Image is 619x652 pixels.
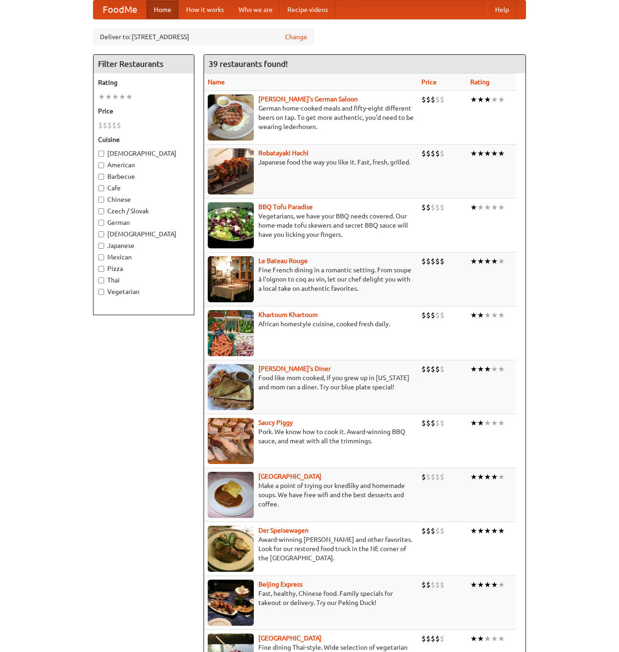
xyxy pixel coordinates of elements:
li: $ [421,364,426,374]
li: $ [421,526,426,536]
img: sallys.jpg [208,364,254,410]
img: beijing.jpg [208,580,254,626]
li: $ [440,310,444,320]
li: $ [431,580,435,590]
a: BBQ Tofu Paradise [258,203,313,211]
li: ★ [105,92,112,102]
li: $ [435,148,440,159]
li: ★ [470,580,477,590]
li: $ [426,202,431,212]
a: Rating [470,78,490,86]
input: Mexican [98,254,104,260]
p: German home-cooked meals and fifty-eight different beers on tap. To get more authentic, you'd nee... [208,104,414,131]
li: ★ [484,148,491,159]
label: Vegetarian [98,287,189,296]
li: ★ [491,526,498,536]
input: Barbecue [98,174,104,180]
li: ★ [484,256,491,266]
li: ★ [477,256,484,266]
li: $ [431,256,435,266]
li: $ [431,634,435,644]
li: ★ [491,418,498,428]
img: tofuparadise.jpg [208,202,254,248]
input: Thai [98,277,104,283]
li: $ [440,94,444,105]
input: German [98,220,104,226]
li: $ [440,634,444,644]
li: ★ [498,364,505,374]
li: ★ [491,472,498,482]
label: Japanese [98,241,189,250]
li: ★ [470,634,477,644]
li: $ [112,120,117,130]
ng-pluralize: 39 restaurants found! [209,59,288,68]
li: ★ [484,202,491,212]
li: ★ [491,580,498,590]
li: ★ [126,92,133,102]
li: $ [435,310,440,320]
a: Recipe videos [280,0,335,19]
label: [DEMOGRAPHIC_DATA] [98,149,189,158]
input: Cafe [98,185,104,191]
li: ★ [112,92,119,102]
li: $ [98,120,103,130]
li: $ [421,148,426,159]
label: German [98,218,189,227]
label: Pizza [98,264,189,273]
li: ★ [477,418,484,428]
li: ★ [477,310,484,320]
li: $ [435,634,440,644]
b: [PERSON_NAME]'s Diner [258,365,331,372]
a: [GEOGRAPHIC_DATA] [258,634,321,642]
b: Der Speisewagen [258,527,309,534]
b: Beijing Express [258,581,303,588]
a: Change [285,32,307,41]
li: ★ [498,526,505,536]
p: Food like mom cooked, if you grew up in [US_STATE] and mom ran a diner. Try our blue plate special! [208,373,414,392]
li: ★ [484,526,491,536]
li: $ [421,634,426,644]
li: ★ [498,418,505,428]
li: ★ [491,148,498,159]
li: $ [421,310,426,320]
img: bateaurouge.jpg [208,256,254,302]
b: Saucy Piggy [258,419,293,426]
li: $ [431,148,435,159]
li: ★ [491,364,498,374]
li: $ [421,202,426,212]
li: $ [426,256,431,266]
a: [GEOGRAPHIC_DATA] [258,473,321,480]
p: Japanese food the way you like it. Fast, fresh, grilled. [208,158,414,167]
li: $ [431,310,435,320]
li: $ [431,526,435,536]
li: $ [440,364,444,374]
li: $ [421,418,426,428]
li: $ [426,94,431,105]
li: $ [435,472,440,482]
li: ★ [498,634,505,644]
li: ★ [484,94,491,105]
li: ★ [477,148,484,159]
li: $ [440,580,444,590]
a: Price [421,78,437,86]
li: ★ [498,580,505,590]
label: Thai [98,276,189,285]
input: Japanese [98,243,104,249]
b: [PERSON_NAME]'s German Saloon [258,95,358,103]
li: ★ [491,202,498,212]
li: ★ [470,364,477,374]
img: khartoum.jpg [208,310,254,356]
h5: Price [98,106,189,116]
img: czechpoint.jpg [208,472,254,518]
img: esthers.jpg [208,94,254,141]
li: $ [426,472,431,482]
li: $ [435,526,440,536]
p: Award-winning [PERSON_NAME] and other favorites. Look for our restored food truck in the NE corne... [208,535,414,563]
label: Czech / Slovak [98,206,189,216]
input: Vegetarian [98,289,104,295]
li: $ [421,580,426,590]
li: $ [421,256,426,266]
a: FoodMe [93,0,146,19]
h5: Rating [98,78,189,87]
